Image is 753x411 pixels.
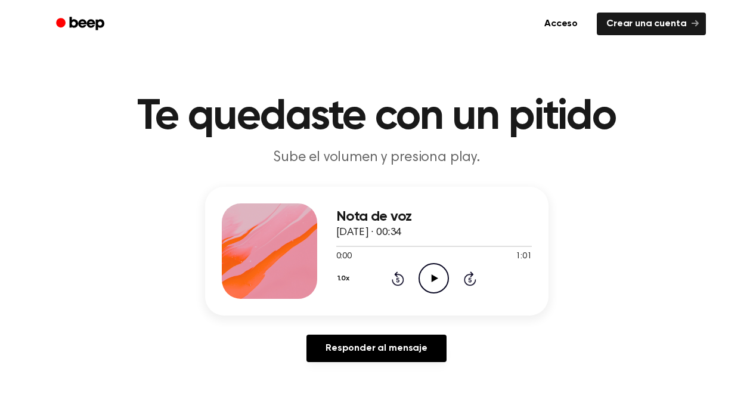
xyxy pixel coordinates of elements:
a: Acceso [532,10,590,38]
font: 1:01 [516,252,531,261]
font: Responder al mensaje [326,344,427,353]
font: 0:00 [336,252,352,261]
font: 1.0x [337,275,349,282]
a: Bip [48,13,115,36]
font: [DATE] · 00:34 [336,227,402,238]
a: Crear una cuenta [597,13,705,35]
font: Sube el volumen y presiona play. [273,150,480,165]
a: Responder al mensaje [306,335,447,362]
font: Acceso [544,19,578,29]
button: 1.0x [336,268,354,289]
font: Crear una cuenta [606,19,686,29]
font: Te quedaste con un pitido [137,95,616,138]
font: Nota de voz [336,209,412,224]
